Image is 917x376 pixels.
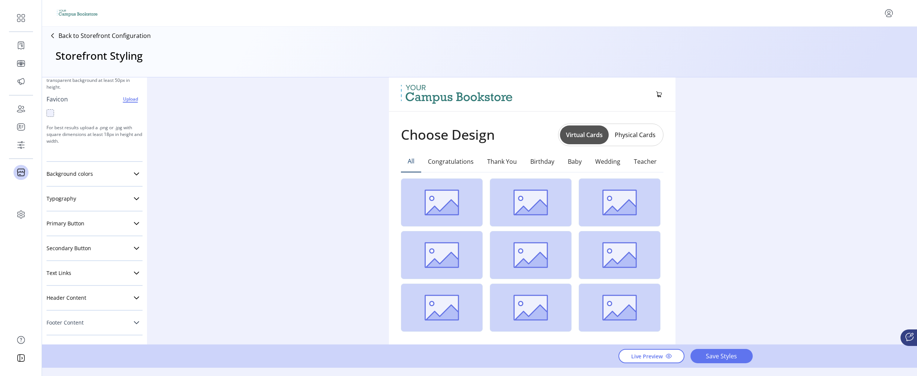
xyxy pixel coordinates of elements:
[47,166,143,181] a: Background colors
[401,125,495,145] h1: Choose Design
[59,31,151,40] p: Back to Storefront Configuration
[47,171,93,177] span: Background colors
[47,290,143,305] a: Header Content
[560,125,609,144] button: Virtual Cards
[47,320,84,325] span: Footer Content
[57,10,98,17] img: logo
[47,315,143,330] a: Footer Content
[47,196,76,201] span: Typography
[119,95,141,104] span: Upload
[618,349,684,363] button: Live Preview
[588,151,627,172] button: Wedding
[47,295,86,300] span: Header Content
[47,241,143,256] a: Secondary Button
[56,48,143,63] h3: Storefront Styling
[690,349,753,363] button: Save Styles
[47,216,143,231] a: Primary Button
[480,151,524,172] button: Thank You
[700,352,743,361] span: Save Styles
[883,7,895,19] button: menu
[47,246,91,251] span: Secondary Button
[561,151,588,172] button: Baby
[47,95,68,104] p: Favicon
[609,129,662,141] button: Physical Cards
[421,151,480,172] button: Congratulations
[47,22,143,157] div: Brand
[631,352,663,360] span: Live Preview
[524,151,561,172] button: Birthday
[47,191,143,206] a: Typography
[47,121,143,148] p: For best results upload a .png or .jpg with square dimensions at least 18px in height and width.
[627,151,663,172] button: Teacher
[47,270,71,276] span: Text Links
[47,67,143,94] p: For best results upload a .png with a transparent background at least 50px in height.
[401,151,421,172] button: All
[47,221,84,226] span: Primary Button
[47,266,143,281] a: Text Links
